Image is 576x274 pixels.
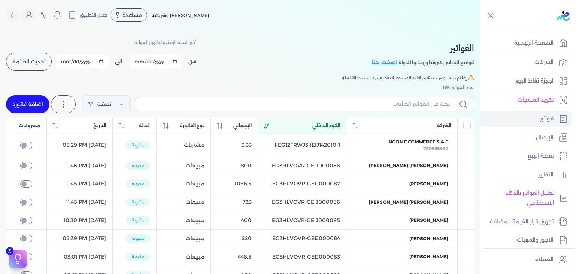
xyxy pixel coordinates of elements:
[388,139,448,145] span: Noon E Commerce S.A.E
[480,35,571,51] a: الصفحة الرئيسية
[515,76,553,86] p: اجهزة نقاط البيع
[66,9,109,21] button: حمل التطبيق
[93,122,106,129] span: التاريخ
[535,255,553,265] p: العملاء
[369,162,448,169] span: [PERSON_NAME] [PERSON_NAME]
[12,59,45,64] span: تحديث القائمة
[372,41,474,55] h2: الفواتير
[369,199,448,206] span: [PERSON_NAME] [PERSON_NAME]
[19,122,40,129] span: مصروفات
[556,11,570,21] img: logo
[517,235,553,245] p: الاجور والمرتبات
[409,235,448,242] span: [PERSON_NAME]
[139,122,150,129] span: الحالة
[372,59,399,67] a: اضغط هنا
[151,12,209,18] span: [PERSON_NAME] وشريكته
[514,38,553,48] p: الصفحة الرئيسية
[82,95,130,113] a: تصفية
[409,217,448,224] span: [PERSON_NAME]
[423,146,448,151] span: 730555992
[312,122,340,129] span: الكود الداخلي
[480,167,571,183] a: التقارير
[6,247,13,255] span: 3
[6,84,474,91] div: عدد الفواتير: 89
[180,122,204,129] span: نوع الفاتورة
[480,111,571,127] a: فواتير
[480,232,571,248] a: الاجور والمرتبات
[480,185,571,211] a: تحليل الفواتير بالذكاء الاصطناعي
[141,100,450,108] input: بحث في الفواتير الحالية...
[409,181,448,187] span: [PERSON_NAME]
[484,188,554,208] p: تحليل الفواتير بالذكاء الاصطناعي
[480,130,571,146] a: الإيصال
[490,217,553,227] p: تجهيز اقرار القيمة المضافة
[188,57,196,65] label: من
[111,8,147,22] div: مساعدة
[115,57,122,65] label: الي
[399,58,474,68] p: لتوقيع الفواتير إلكترونيا وإرسالها للدولة
[480,92,571,108] a: تكويد المنتجات
[342,74,466,81] span: إذا لم تجد فواتير حديثة في الفترة المحددة، اضغط على زر (تحديث القائمة).
[534,57,553,67] p: الشركات
[536,133,553,143] p: الإيصال
[80,12,107,18] span: حمل التطبيق
[538,170,553,180] p: التقارير
[517,95,553,105] p: تكويد المنتجات
[437,122,451,129] span: الشركة
[528,151,553,161] p: نقطة البيع
[6,53,52,71] button: تحديث القائمة
[540,114,553,124] p: فواتير
[9,250,27,268] button: 3
[122,12,142,18] span: مساعدة
[480,252,571,268] a: العملاء
[6,95,49,113] a: اضافة فاتورة
[134,38,196,47] p: أختر المدة الزمنية لإظهار الفواتير
[480,54,571,70] a: الشركات
[480,148,571,164] a: نقطة البيع
[480,214,571,230] a: تجهيز اقرار القيمة المضافة
[480,73,571,89] a: اجهزة نقاط البيع
[409,253,448,260] span: [PERSON_NAME]
[233,122,252,129] span: الإجمالي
